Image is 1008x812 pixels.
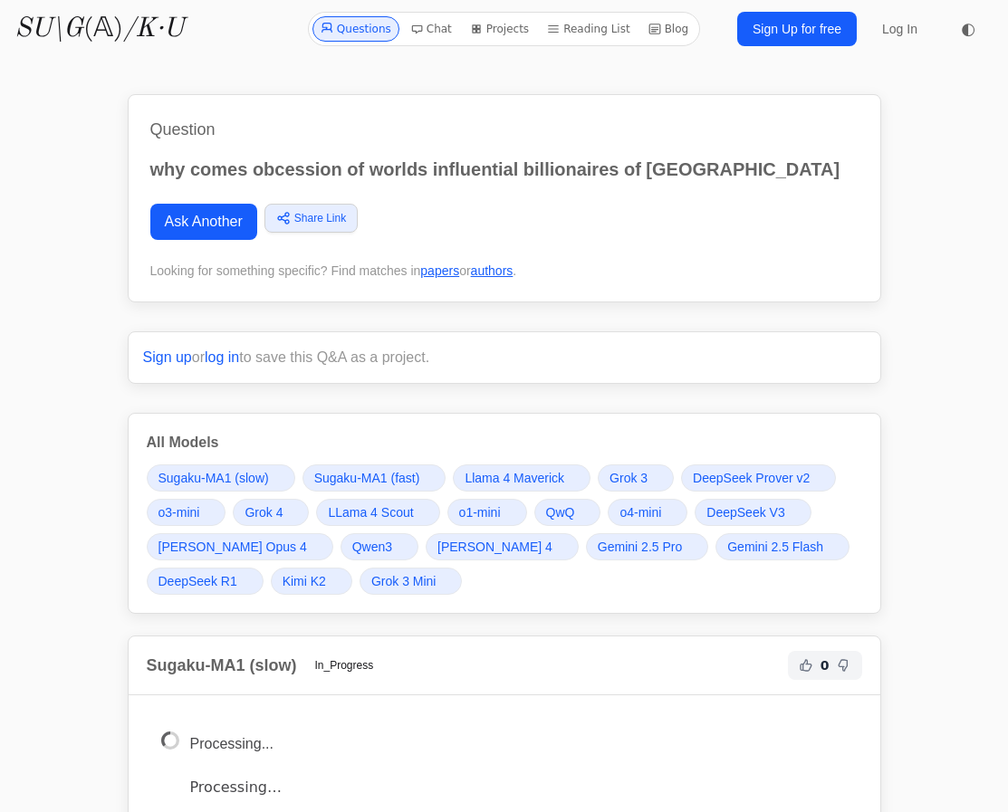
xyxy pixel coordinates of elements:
a: o1-mini [447,499,527,526]
span: Qwen3 [352,538,392,556]
span: Grok 4 [245,503,283,521]
a: Llama 4 Maverick [453,464,590,492]
a: o4-mini [608,499,687,526]
button: Not Helpful [833,654,855,676]
span: DeepSeek Prover v2 [693,469,810,487]
span: In_Progress [304,654,385,676]
span: DeepSeek R1 [158,572,237,590]
a: [PERSON_NAME] 4 [426,533,579,560]
a: Gemini 2.5 Pro [586,533,708,560]
a: LLama 4 Scout [316,499,439,526]
span: [PERSON_NAME] 4 [437,538,552,556]
a: DeepSeek R1 [147,568,264,595]
a: DeepSeek Prover v2 [681,464,836,492]
span: o1-mini [459,503,501,521]
span: QwQ [546,503,575,521]
a: papers [420,263,459,278]
a: Sign up [143,349,192,365]
span: Grok 3 Mini [371,572,437,590]
span: o4-mini [619,503,661,521]
span: 0 [821,656,830,674]
p: or to save this Q&A as a project. [143,347,866,368]
div: Looking for something specific? Find matches in or . [150,262,859,280]
a: authors [471,263,514,278]
a: Projects [463,16,536,42]
p: why comes obcession of worlds influential billionaires of [GEOGRAPHIC_DATA] [150,157,859,182]
button: Helpful [795,654,817,676]
h3: All Models [147,432,862,454]
a: Log In [871,13,928,45]
a: Questions [312,16,399,42]
a: Blog [641,16,696,42]
span: ◐ [961,21,975,37]
a: Reading List [540,16,638,42]
span: o3-mini [158,503,200,521]
i: SU\G [14,15,83,43]
a: Ask Another [150,204,257,240]
button: ◐ [950,11,986,47]
a: SU\G(𝔸)/K·U [14,13,184,45]
span: Gemini 2.5 Flash [727,538,823,556]
span: [PERSON_NAME] Opus 4 [158,538,307,556]
span: Sugaku-MA1 (slow) [158,469,269,487]
span: Kimi K2 [283,572,326,590]
span: Grok 3 [610,469,648,487]
a: Grok 3 [598,464,674,492]
a: Gemini 2.5 Flash [715,533,850,560]
a: QwQ [534,499,601,526]
a: Chat [403,16,459,42]
a: Kimi K2 [271,568,352,595]
span: DeepSeek V3 [706,503,784,521]
h1: Question [150,117,859,142]
span: Llama 4 Maverick [465,469,564,487]
a: Sign Up for free [737,12,857,46]
a: Grok 4 [233,499,309,526]
h2: Sugaku-MA1 (slow) [147,653,297,678]
span: Processing... [190,736,274,751]
a: o3-mini [147,499,226,526]
a: Grok 3 Mini [360,568,463,595]
p: Processing… [190,775,848,800]
span: Sugaku-MA1 (fast) [314,469,420,487]
a: DeepSeek V3 [695,499,811,526]
a: Sugaku-MA1 (fast) [302,464,446,492]
a: Qwen3 [341,533,418,560]
i: /K·U [123,15,184,43]
a: Sugaku-MA1 (slow) [147,464,295,492]
a: [PERSON_NAME] Opus 4 [147,533,333,560]
span: Share Link [294,210,346,226]
a: log in [205,349,239,365]
span: LLama 4 Scout [328,503,413,521]
span: Gemini 2.5 Pro [598,538,682,556]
